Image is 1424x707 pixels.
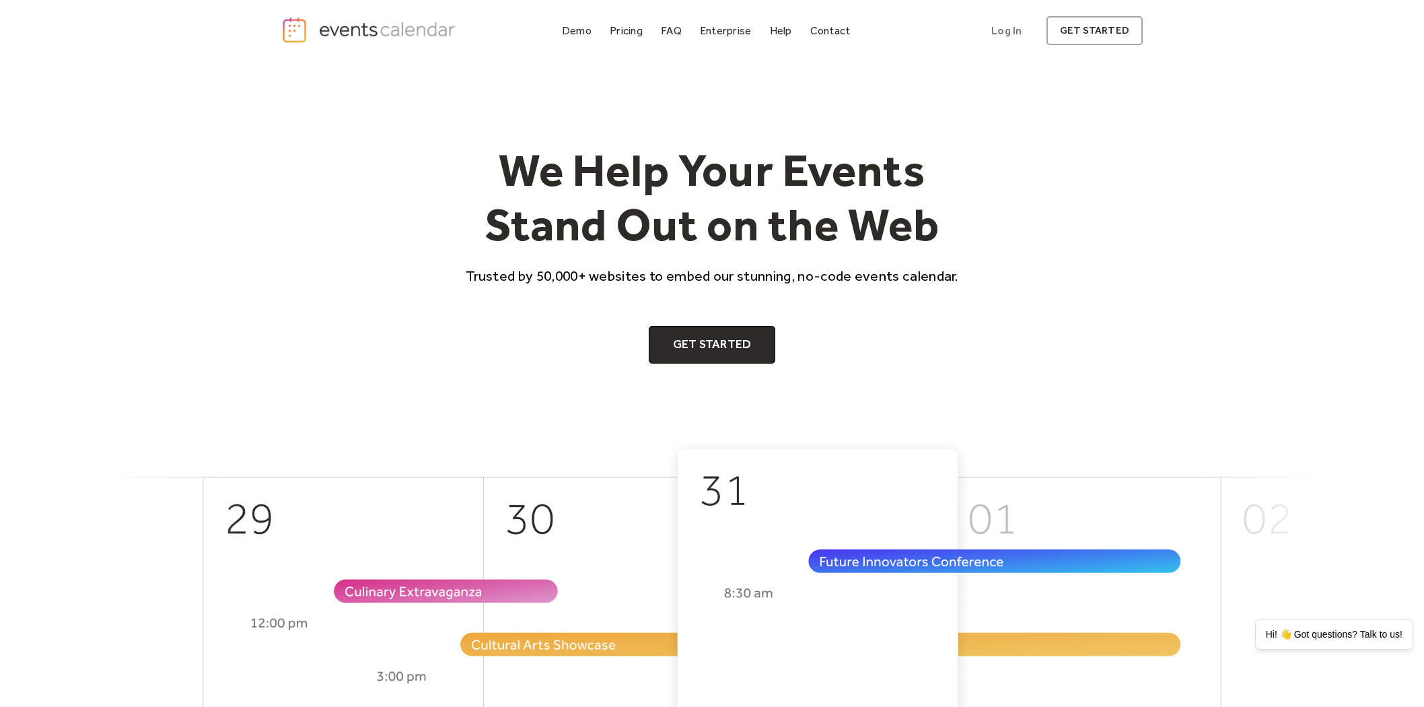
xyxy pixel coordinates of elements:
[454,143,970,252] h1: We Help Your Events Stand Out on the Web
[562,27,592,34] div: Demo
[661,27,682,34] div: FAQ
[764,22,797,40] a: Help
[700,27,751,34] div: Enterprise
[454,266,970,285] p: Trusted by 50,000+ websites to embed our stunning, no-code events calendar.
[604,22,648,40] a: Pricing
[655,22,687,40] a: FAQ
[810,27,851,34] div: Contact
[281,16,459,44] a: home
[770,27,792,34] div: Help
[557,22,597,40] a: Demo
[1046,16,1143,45] a: get started
[610,27,643,34] div: Pricing
[978,16,1035,45] a: Log In
[649,326,776,364] a: Get Started
[805,22,856,40] a: Contact
[695,22,756,40] a: Enterprise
